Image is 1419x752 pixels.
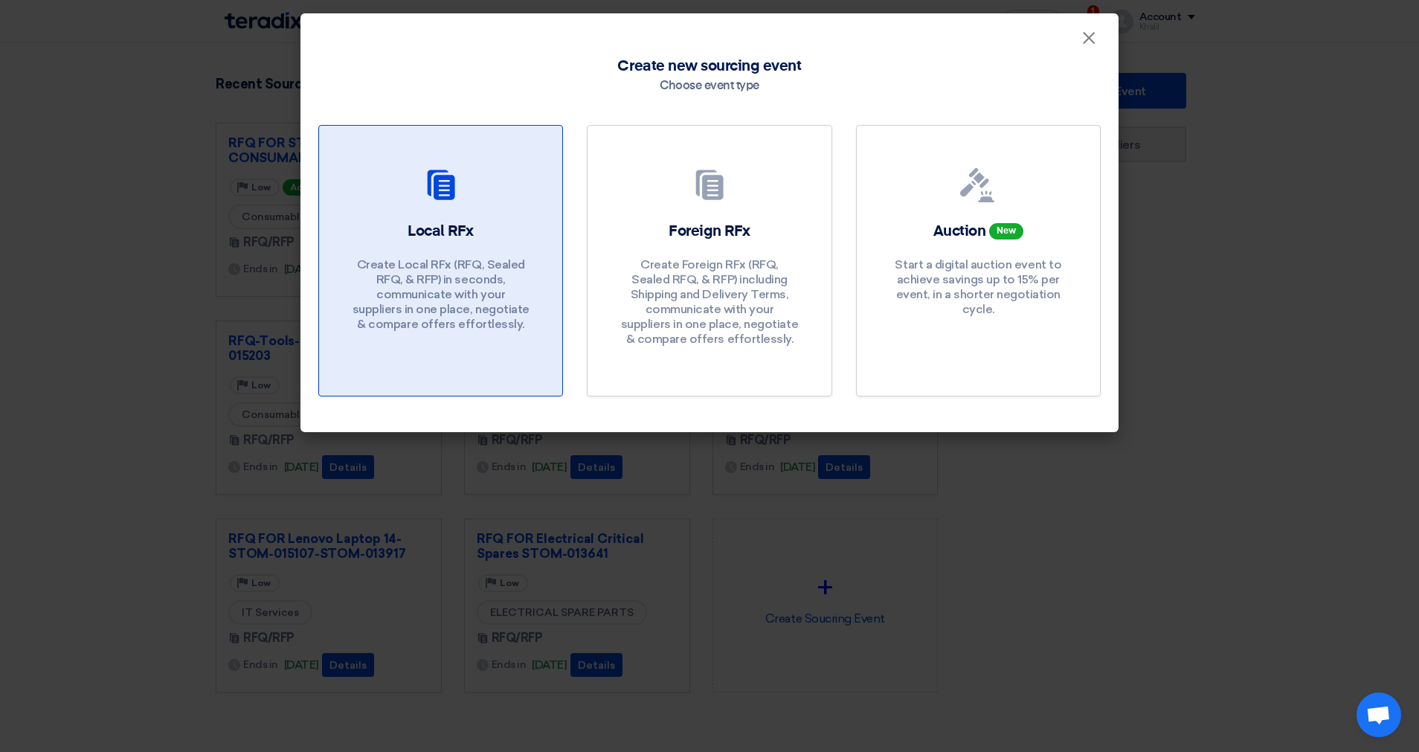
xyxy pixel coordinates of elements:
[889,257,1067,317] p: Start a digital auction event to achieve savings up to 15% per event, in a shorter negotiation cy...
[1357,692,1401,737] div: Open chat
[1069,24,1108,54] button: Close
[408,221,474,242] h2: Local RFx
[587,125,831,396] a: Foreign RFx Create Foreign RFx (RFQ, Sealed RFQ, & RFP) including Shipping and Delivery Terms, co...
[620,257,799,347] p: Create Foreign RFx (RFQ, Sealed RFQ, & RFP) including Shipping and Delivery Terms, communicate wi...
[352,257,530,332] p: Create Local RFx (RFQ, Sealed RFQ, & RFP) in seconds, communicate with your suppliers in one plac...
[933,224,986,239] span: Auction
[989,223,1023,240] span: New
[669,221,750,242] h2: Foreign RFx
[1081,27,1096,57] span: ×
[617,55,801,77] span: Create new sourcing event
[856,125,1101,396] a: Auction New Start a digital auction event to achieve savings up to 15% per event, in a shorter ne...
[318,125,563,396] a: Local RFx Create Local RFx (RFQ, Sealed RFQ, & RFP) in seconds, communicate with your suppliers i...
[660,77,759,95] div: Choose event type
